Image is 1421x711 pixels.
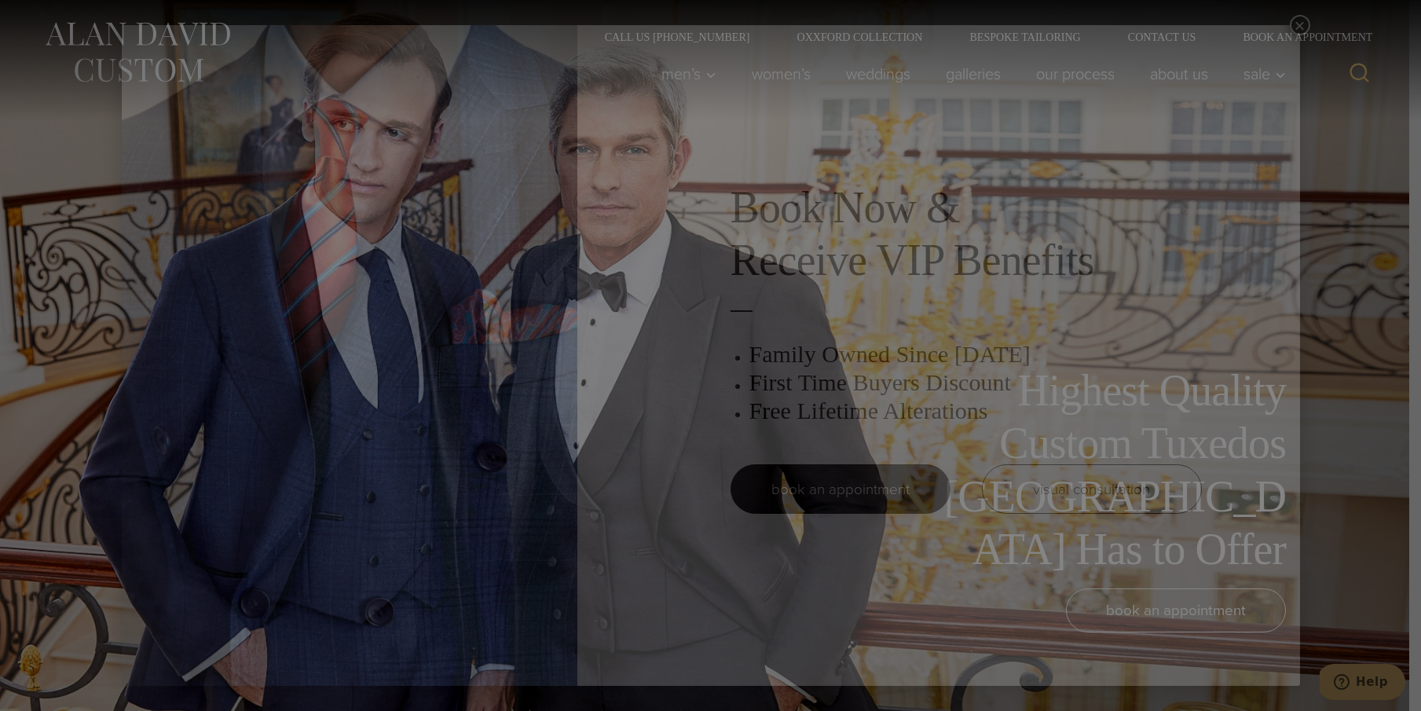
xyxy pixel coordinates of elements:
h3: Free Lifetime Alterations [749,397,1202,425]
h2: Book Now & Receive VIP Benefits [731,181,1202,287]
a: book an appointment [731,464,950,514]
span: Help [36,11,68,25]
button: Close [1290,15,1310,35]
h3: Family Owned Since [DATE] [749,340,1202,368]
h3: First Time Buyers Discount [749,368,1202,397]
a: visual consultation [982,464,1202,514]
